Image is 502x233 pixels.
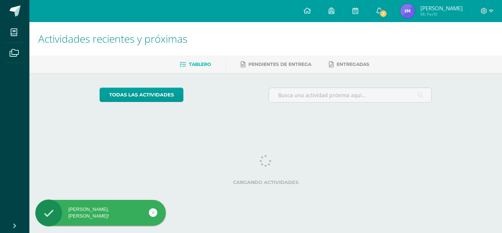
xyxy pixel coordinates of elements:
[189,61,211,67] span: Tablero
[248,61,311,67] span: Pendientes de entrega
[38,32,187,46] span: Actividades recientes y próximas
[400,4,415,18] img: b3fb3f58a32acb5e0d680de0dca8abbe.png
[100,88,183,102] a: todas las Actividades
[100,180,432,185] label: Cargando actividades
[180,59,211,70] a: Tablero
[337,61,369,67] span: Entregadas
[329,59,369,70] a: Entregadas
[379,10,387,18] span: 2
[420,4,463,12] span: [PERSON_NAME]
[420,11,463,17] span: Mi Perfil
[35,206,166,219] div: [PERSON_NAME], [PERSON_NAME]!
[241,59,311,70] a: Pendientes de entrega
[269,88,432,102] input: Busca una actividad próxima aquí...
